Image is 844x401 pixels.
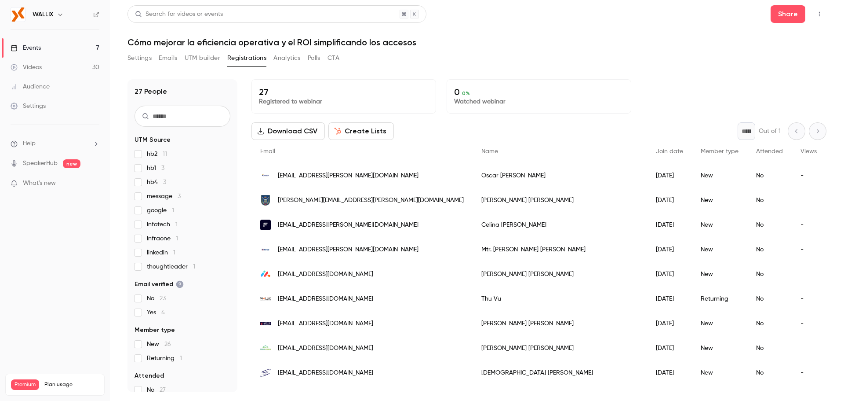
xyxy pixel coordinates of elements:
[278,319,373,328] span: [EMAIL_ADDRESS][DOMAIN_NAME]
[23,179,56,188] span: What's new
[251,122,325,140] button: Download CSV
[147,150,167,158] span: hb2
[135,280,184,289] span: Email verified
[147,340,171,349] span: New
[278,270,373,279] span: [EMAIL_ADDRESS][DOMAIN_NAME]
[147,164,164,173] span: hb1
[147,354,182,363] span: Returning
[771,5,805,23] button: Share
[164,341,171,347] span: 26
[647,163,692,188] div: [DATE]
[161,309,165,316] span: 4
[147,178,166,187] span: hb4
[11,102,46,110] div: Settings
[127,51,152,65] button: Settings
[161,165,164,171] span: 3
[473,361,647,385] div: [DEMOGRAPHIC_DATA] [PERSON_NAME]
[23,139,36,148] span: Help
[147,262,195,271] span: thoughtleader
[692,262,747,287] div: New
[473,163,647,188] div: Oscar [PERSON_NAME]
[792,163,826,188] div: -
[473,237,647,262] div: Mtr. [PERSON_NAME] [PERSON_NAME]
[692,188,747,213] div: New
[11,82,50,91] div: Audience
[147,220,178,229] span: infotech
[473,311,647,336] div: [PERSON_NAME] [PERSON_NAME]
[278,171,418,180] span: [EMAIL_ADDRESS][PERSON_NAME][DOMAIN_NAME]
[278,368,373,378] span: [EMAIL_ADDRESS][DOMAIN_NAME]
[792,336,826,361] div: -
[473,262,647,287] div: [PERSON_NAME] [PERSON_NAME]
[135,10,223,19] div: Search for videos or events
[260,195,271,206] img: policia.es
[647,262,692,287] div: [DATE]
[756,148,783,155] span: Attended
[176,235,178,242] span: 1
[11,63,42,72] div: Videos
[147,192,181,201] span: message
[163,151,167,157] span: 11
[260,322,271,325] img: asseb.net
[647,237,692,262] div: [DATE]
[647,311,692,336] div: [DATE]
[173,250,175,256] span: 1
[692,361,747,385] div: New
[147,386,166,394] span: No
[328,122,394,140] button: Create Lists
[747,163,792,188] div: No
[273,51,301,65] button: Analytics
[163,179,166,185] span: 3
[747,237,792,262] div: No
[692,287,747,311] div: Returning
[44,381,99,388] span: Plan usage
[160,295,166,302] span: 23
[135,136,171,144] span: UTM Source
[63,159,80,168] span: new
[160,387,166,393] span: 27
[278,245,418,254] span: [EMAIL_ADDRESS][PERSON_NAME][DOMAIN_NAME]
[792,262,826,287] div: -
[135,372,164,380] span: Attended
[473,336,647,361] div: [PERSON_NAME] [PERSON_NAME]
[747,287,792,311] div: No
[656,148,683,155] span: Join date
[454,87,624,97] p: 0
[747,361,792,385] div: No
[11,44,41,52] div: Events
[23,159,58,168] a: SpeakerHub
[33,10,53,19] h6: WALLIX
[227,51,266,65] button: Registrations
[135,326,175,335] span: Member type
[260,269,271,280] img: edu.com
[278,221,418,230] span: [EMAIL_ADDRESS][PERSON_NAME][DOMAIN_NAME]
[792,287,826,311] div: -
[260,343,271,353] img: modaurbana.org
[175,221,178,228] span: 1
[147,234,178,243] span: infraone
[127,37,826,48] h1: Cómo mejorar la eficiencia operativa y el ROI simplificando los accesos
[327,51,339,65] button: CTA
[747,262,792,287] div: No
[647,336,692,361] div: [DATE]
[147,294,166,303] span: No
[147,206,174,215] span: google
[647,213,692,237] div: [DATE]
[260,294,271,304] img: wallix.com
[800,148,817,155] span: Views
[481,148,498,155] span: Name
[159,51,177,65] button: Emails
[147,248,175,257] span: linkedin
[11,379,39,390] span: Premium
[135,86,167,97] h1: 27 People
[692,311,747,336] div: New
[792,188,826,213] div: -
[692,213,747,237] div: New
[147,308,165,317] span: Yes
[647,361,692,385] div: [DATE]
[454,97,624,106] p: Watched webinar
[259,97,429,106] p: Registered to webinar
[89,180,99,188] iframe: Noticeable Trigger
[792,213,826,237] div: -
[792,237,826,262] div: -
